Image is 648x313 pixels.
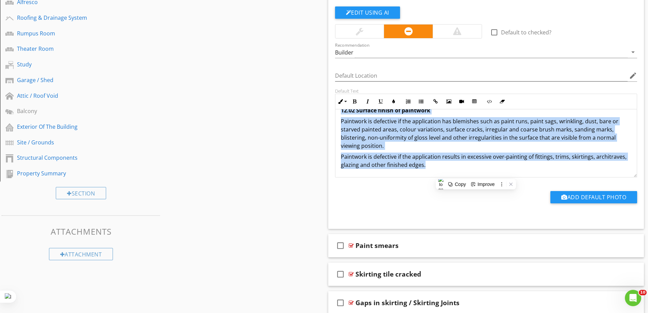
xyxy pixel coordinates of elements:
[17,123,130,131] div: Exterior Of The Building
[335,266,346,282] i: check_box_outline_blank
[355,241,399,250] div: Paint smears
[335,6,400,19] button: Edit Using AI
[341,153,632,169] p: Paintwork is defective if the application results in excessive over-painting of fittings, trims, ...
[550,191,637,203] button: Add Default Photo
[56,187,106,199] div: Section
[387,95,400,108] button: Colors
[17,107,130,115] div: Balcony
[629,48,637,56] i: arrow_drop_down
[348,95,361,108] button: Bold (Ctrl+B)
[17,45,130,53] div: Theater Room
[17,154,130,162] div: Structural Components
[17,138,130,146] div: Site / Grounds
[483,95,496,108] button: Code View
[335,49,353,56] div: Builder
[629,72,637,80] i: edit
[442,95,455,108] button: Insert Image (Ctrl+P)
[17,29,130,37] div: Rumpus Room
[374,95,387,108] button: Underline (Ctrl+U)
[455,95,468,108] button: Insert Video
[361,95,374,108] button: Italic (Ctrl+I)
[17,92,130,100] div: Attic / Roof Void
[468,95,481,108] button: Insert Table
[355,299,460,307] div: Gaps in skirting / Skirting Joints
[355,270,421,278] div: Skirting tile cracked
[335,70,628,81] input: Default Location
[17,60,130,68] div: Study
[335,95,348,108] button: Inline Style
[49,248,113,260] div: Attachment
[639,290,647,295] span: 10
[335,237,346,254] i: check_box_outline_blank
[17,169,130,177] div: Property Summary
[335,88,637,94] div: Default Text
[625,290,641,306] iframe: Intercom live chat
[17,14,130,22] div: Roofing & Drainage System
[415,95,428,108] button: Unordered List
[17,76,130,84] div: Garage / Shed
[341,107,430,114] strong: 12.02 Surface finish of paintwork
[429,95,442,108] button: Insert Link (Ctrl+K)
[341,117,632,150] p: Paintwork is defective if the application has blemishes such as paint runs, paint sags, wrinkling...
[402,95,415,108] button: Ordered List
[335,295,346,311] i: check_box_outline_blank
[501,29,551,36] label: Default to checked?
